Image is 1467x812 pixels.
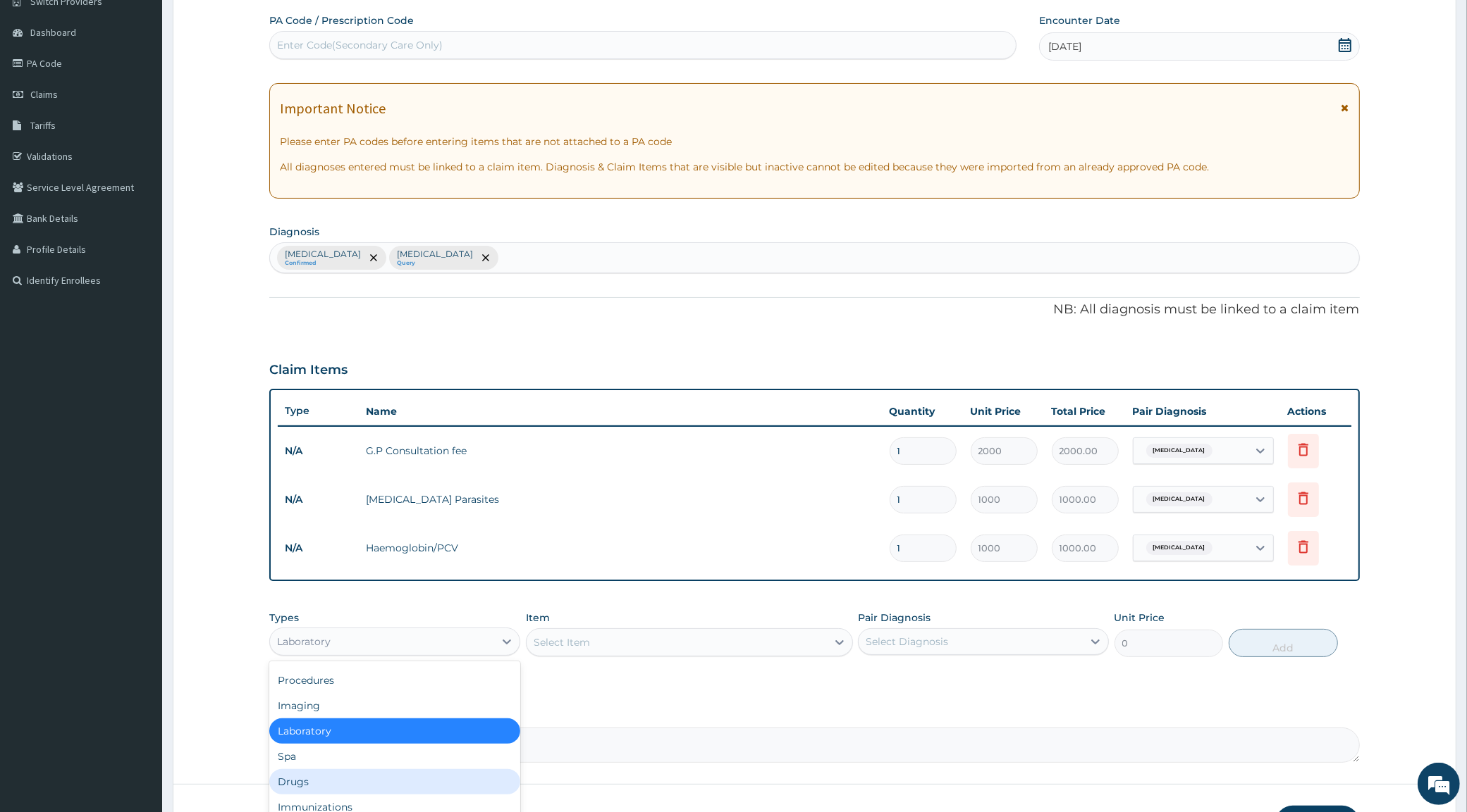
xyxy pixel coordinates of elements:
[1281,397,1351,425] th: Actions
[367,251,380,264] span: remove selection option
[964,397,1045,425] th: Unit Price
[866,635,948,649] div: Select Diagnosis
[1126,397,1281,425] th: Pair Diagnosis
[269,13,414,27] label: PA Code / Prescription Code
[359,397,882,425] th: Name
[397,249,473,260] p: [MEDICAL_DATA]
[883,397,964,425] th: Quantity
[1045,397,1126,425] th: Total Price
[397,260,473,267] small: Query
[1146,541,1213,555] span: [MEDICAL_DATA]
[269,693,520,718] div: Imaging
[280,101,386,116] h1: Important Notice
[1146,444,1213,458] span: [MEDICAL_DATA]
[1115,611,1165,625] label: Unit Price
[277,38,443,52] div: Enter Code(Secondary Care Only)
[278,487,359,513] td: N/A
[1048,39,1081,54] span: [DATE]
[269,744,520,769] div: Spa
[73,79,237,97] div: Chat with us now
[30,88,58,101] span: Claims
[1146,492,1213,506] span: [MEDICAL_DATA]
[526,611,550,625] label: Item
[269,612,299,624] label: Types
[231,7,265,41] div: Minimize live chat window
[269,668,520,693] div: Procedures
[280,160,1349,174] p: All diagnoses entered must be linked to a claim item. Diagnosis & Claim Items that are visible bu...
[269,708,1359,720] label: Comment
[26,70,57,106] img: d_794563401_company_1708531726252_794563401
[359,534,882,562] td: Haemoglobin/PCV
[359,437,882,465] td: G.P Consultation fee
[30,26,76,39] span: Dashboard
[278,535,359,561] td: N/A
[269,718,520,744] div: Laboratory
[359,485,882,513] td: [MEDICAL_DATA] Parasites
[269,769,520,794] div: Drugs
[1039,13,1120,27] label: Encounter Date
[277,635,331,649] div: Laboratory
[285,260,361,267] small: Confirmed
[479,251,492,264] span: remove selection option
[278,438,359,464] td: N/A
[285,249,361,260] p: [MEDICAL_DATA]
[1229,629,1338,657] button: Add
[7,385,269,434] textarea: Type your message and hit 'Enter'
[30,119,56,132] span: Tariffs
[280,135,1349,149] p: Please enter PA codes before entering items that are not attached to a PA code
[82,177,195,320] span: We're online!
[269,363,348,378] h3: Claim Items
[269,301,1359,319] p: NB: All diagnosis must be linked to a claim item
[278,398,359,424] th: Type
[269,225,319,239] label: Diagnosis
[858,611,931,625] label: Pair Diagnosis
[534,635,590,649] div: Select Item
